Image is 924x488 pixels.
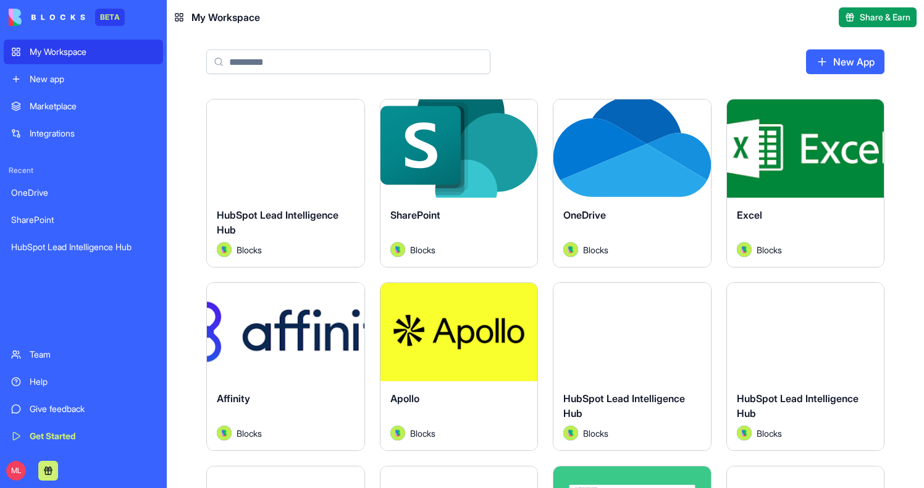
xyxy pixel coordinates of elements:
div: Help [30,376,156,388]
a: Help [4,369,163,394]
span: Recent [4,166,163,175]
img: Avatar [390,242,405,257]
a: Integrations [4,121,163,146]
img: Avatar [737,242,752,257]
a: SharePoint [4,208,163,232]
span: HubSpot Lead Intelligence Hub [563,392,685,419]
img: Avatar [563,426,578,440]
a: HubSpot Lead Intelligence Hub [4,235,163,259]
a: Team [4,342,163,367]
a: HubSpot Lead Intelligence HubAvatarBlocks [206,99,365,267]
a: HubSpot Lead Intelligence HubAvatarBlocks [553,282,712,451]
span: HubSpot Lead Intelligence Hub [217,209,338,236]
div: Marketplace [30,100,156,112]
span: Apollo [390,392,419,405]
span: Blocks [410,243,435,256]
img: logo [9,9,85,26]
a: Get Started [4,424,163,448]
span: ML [6,461,26,481]
img: Avatar [217,242,232,257]
a: AffinityAvatarBlocks [206,282,365,451]
a: Give feedback [4,397,163,421]
a: BETA [9,9,125,26]
div: SharePoint [11,214,156,226]
a: New App [806,49,884,74]
a: ExcelAvatarBlocks [726,99,885,267]
a: SharePointAvatarBlocks [380,99,539,267]
a: My Workspace [4,40,163,64]
a: ApolloAvatarBlocks [380,282,539,451]
span: OneDrive [563,209,606,221]
img: Avatar [217,426,232,440]
a: Marketplace [4,94,163,119]
span: Share & Earn [860,11,910,23]
span: Blocks [583,427,608,440]
span: Blocks [410,427,435,440]
div: BETA [95,9,125,26]
span: SharePoint [390,209,440,221]
button: Share & Earn [839,7,917,27]
div: Integrations [30,127,156,140]
div: My Workspace [30,46,156,58]
a: New app [4,67,163,91]
span: Excel [737,209,762,221]
span: Affinity [217,392,250,405]
span: My Workspace [191,10,260,25]
span: Blocks [237,427,262,440]
img: Avatar [737,426,752,440]
div: Give feedback [30,403,156,415]
a: OneDrive [4,180,163,205]
div: OneDrive [11,187,156,199]
a: OneDriveAvatarBlocks [553,99,712,267]
span: HubSpot Lead Intelligence Hub [737,392,859,419]
div: Get Started [30,430,156,442]
div: New app [30,73,156,85]
span: Blocks [757,243,782,256]
img: Avatar [563,242,578,257]
div: HubSpot Lead Intelligence Hub [11,241,156,253]
span: Blocks [237,243,262,256]
span: Blocks [757,427,782,440]
a: HubSpot Lead Intelligence HubAvatarBlocks [726,282,885,451]
div: Team [30,348,156,361]
span: Blocks [583,243,608,256]
img: Avatar [390,426,405,440]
